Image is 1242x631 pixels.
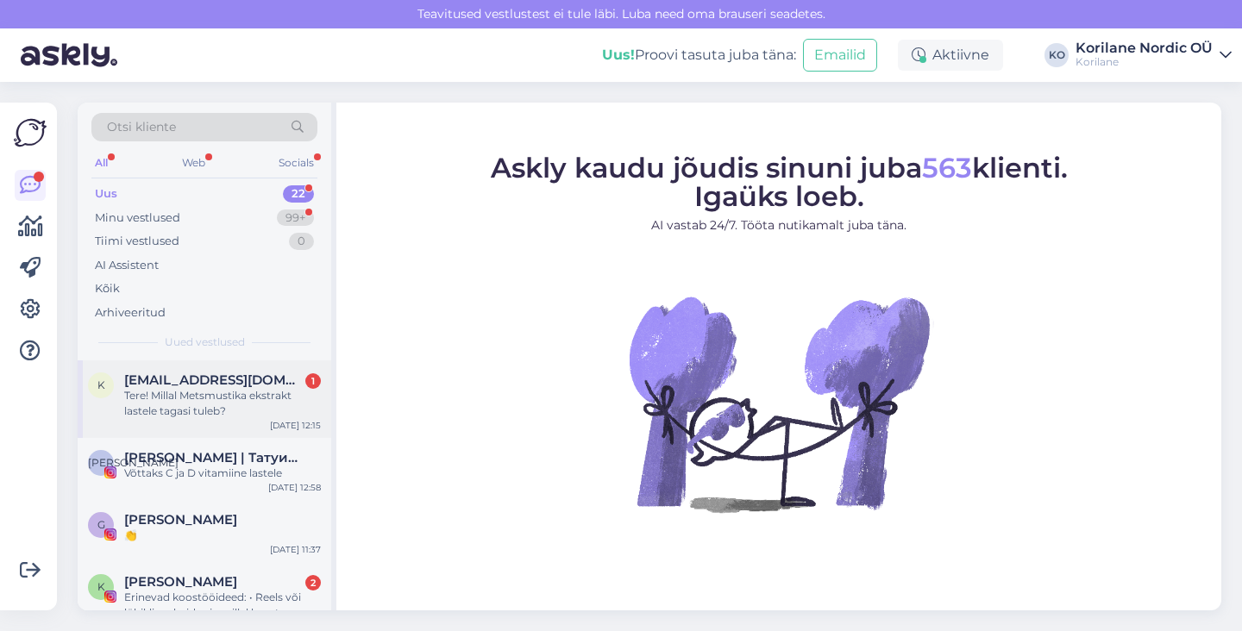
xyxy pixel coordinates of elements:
div: Erinevad koostööideed: • Reels või lühiklipp: kuidas ja millal kasutan Korilase tooteid oma igapä... [124,590,321,621]
div: 2 [305,575,321,590]
div: Aktiivne [898,40,1003,71]
div: Web [179,152,209,174]
span: 563 [922,151,972,184]
div: 99+ [277,209,314,227]
div: Kõik [95,280,120,297]
div: Tere! Millal Metsmustika ekstrakt lastele tagasi tuleb? [124,388,321,419]
div: Tiimi vestlused [95,233,179,250]
span: Askly kaudu jõudis sinuni juba klienti. Igaüks loeb. [491,151,1068,213]
div: Korilane Nordic OÜ [1076,41,1213,55]
div: [DATE] 11:37 [270,543,321,556]
span: Kristina Karu [124,574,237,590]
b: Uus! [602,47,635,63]
span: Gertu T [124,512,237,528]
div: 👏 [124,528,321,543]
div: [DATE] 12:58 [268,481,321,494]
span: K [97,580,105,593]
div: KO [1044,43,1069,67]
div: All [91,152,111,174]
div: Korilane [1076,55,1213,69]
div: Minu vestlused [95,209,180,227]
a: Korilane Nordic OÜKorilane [1076,41,1232,69]
img: Askly Logo [14,116,47,149]
span: [PERSON_NAME] [88,456,179,469]
div: 22 [283,185,314,203]
span: АЛИНА | Татуированная мама, специалист по анализу рисунка [124,450,304,465]
button: Emailid [803,39,877,72]
div: Arhiveeritud [95,304,166,322]
span: Otsi kliente [107,118,176,136]
span: G [97,518,105,531]
div: 1 [305,373,321,389]
div: Socials [275,152,317,174]
span: k [97,378,105,391]
img: No Chat active [624,248,934,559]
div: [DATE] 12:15 [270,419,321,432]
div: Uus [95,185,117,203]
div: Võttaks C ja D vitamiine lastele [124,465,321,481]
span: k.kikas1310@gmail.com [124,372,304,388]
div: AI Assistent [95,257,159,274]
div: 0 [289,233,314,250]
span: Uued vestlused [165,334,245,350]
div: Proovi tasuta juba täna: [602,45,796,66]
p: AI vastab 24/7. Tööta nutikamalt juba täna. [491,216,1068,234]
